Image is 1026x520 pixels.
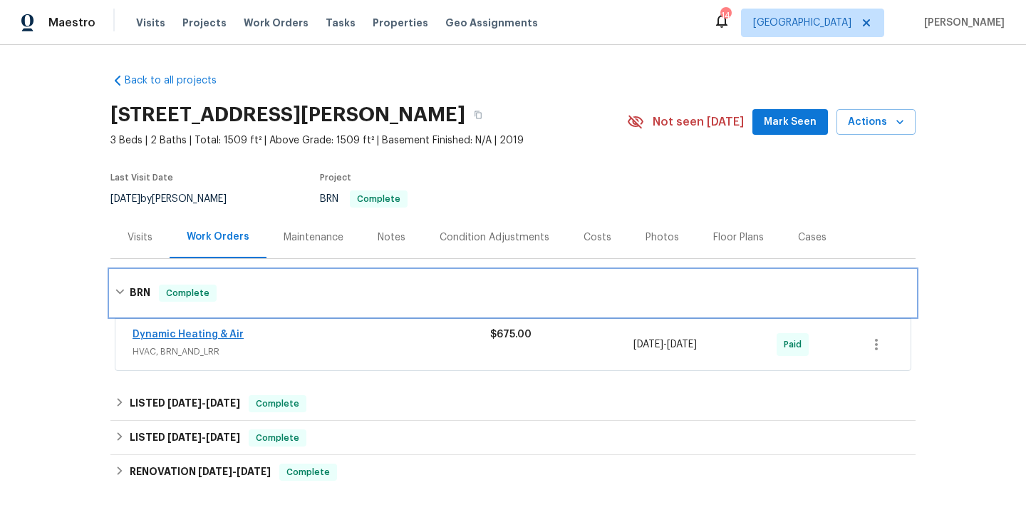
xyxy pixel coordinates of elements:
span: Maestro [48,16,95,30]
span: Complete [351,195,406,203]
span: Actions [848,113,904,131]
span: [DATE] [237,467,271,476]
span: HVAC, BRN_AND_LRR [133,345,490,359]
span: 3 Beds | 2 Baths | Total: 1509 ft² | Above Grade: 1509 ft² | Basement Finished: N/A | 2019 [110,133,627,148]
div: LISTED [DATE]-[DATE]Complete [110,421,916,455]
div: Work Orders [187,230,249,244]
div: Visits [128,230,152,245]
span: Work Orders [244,16,309,30]
span: [PERSON_NAME] [918,16,1005,30]
div: by [PERSON_NAME] [110,190,244,208]
span: [DATE] [633,340,663,350]
span: [DATE] [167,432,202,442]
span: Project [320,173,351,182]
span: Complete [250,397,305,411]
span: Mark Seen [764,113,817,131]
span: Not seen [DATE] [653,115,744,129]
h6: LISTED [130,395,240,412]
span: Complete [160,286,215,300]
span: - [198,467,271,476]
div: Floor Plans [713,230,764,245]
a: Back to all projects [110,73,247,88]
span: [DATE] [110,194,140,204]
span: Tasks [326,18,356,28]
button: Actions [836,109,916,136]
button: Mark Seen [752,109,828,136]
h6: RENOVATION [130,464,271,481]
div: Cases [798,230,826,245]
h6: LISTED [130,429,240,447]
div: RENOVATION [DATE]-[DATE]Complete [110,455,916,489]
div: 14 [720,9,730,23]
div: BRN Complete [110,270,916,316]
div: LISTED [DATE]-[DATE]Complete [110,387,916,421]
span: - [167,432,240,442]
span: $675.00 [490,330,532,340]
a: Dynamic Heating & Air [133,330,244,340]
span: [DATE] [167,398,202,408]
span: Properties [373,16,428,30]
span: [GEOGRAPHIC_DATA] [753,16,851,30]
span: Paid [784,337,807,352]
div: Photos [646,230,679,245]
span: [DATE] [198,467,232,476]
span: Complete [250,431,305,445]
div: Maintenance [284,230,343,245]
span: BRN [320,194,408,204]
div: Condition Adjustments [440,230,549,245]
span: Visits [136,16,165,30]
h2: [STREET_ADDRESS][PERSON_NAME] [110,108,465,122]
span: [DATE] [667,340,697,350]
button: Copy Address [465,102,491,128]
div: Costs [584,230,611,245]
span: [DATE] [206,432,240,442]
span: - [633,337,697,352]
h6: BRN [130,285,150,302]
div: Notes [378,230,405,245]
span: [DATE] [206,398,240,408]
span: Geo Assignments [445,16,538,30]
span: Projects [182,16,227,30]
span: Last Visit Date [110,173,173,182]
span: - [167,398,240,408]
span: Complete [281,465,336,479]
